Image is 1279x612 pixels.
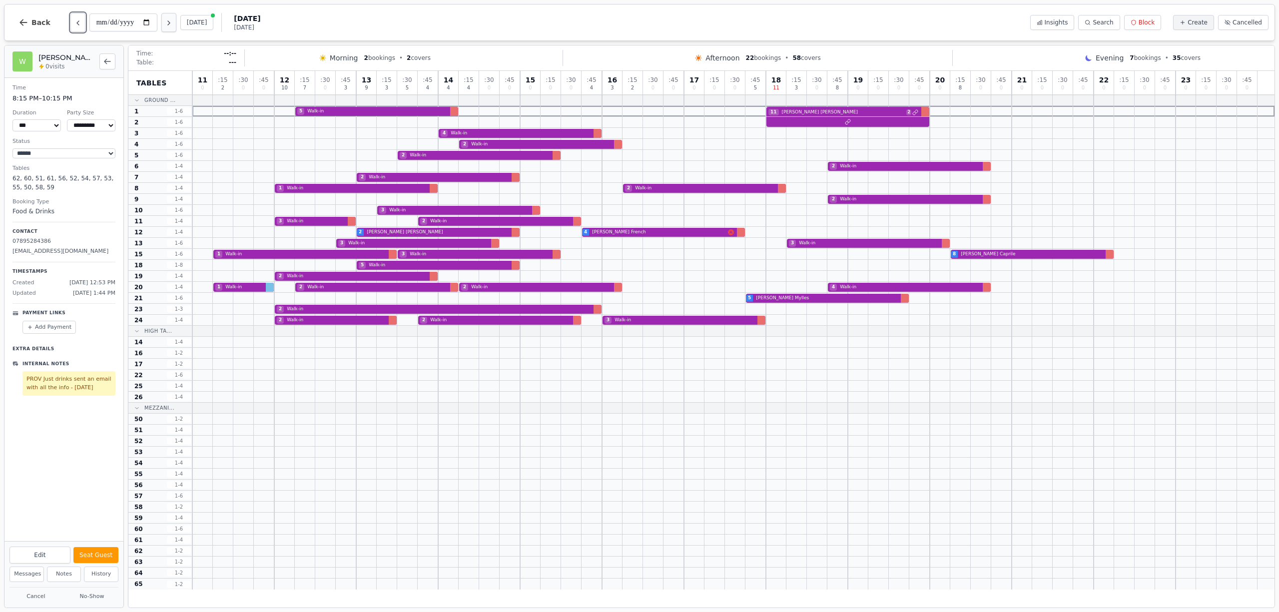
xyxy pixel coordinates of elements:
[167,426,191,434] span: 1 - 4
[12,237,115,246] p: 07895284386
[134,382,143,390] span: 25
[469,141,611,148] span: Walk-in
[324,85,327,90] span: 0
[364,54,368,61] span: 2
[587,77,596,83] span: : 45
[709,77,719,83] span: : 15
[84,567,118,582] button: History
[73,289,115,298] span: [DATE] 1:44 PM
[830,163,837,170] span: 2
[979,85,982,90] span: 0
[1041,85,1044,90] span: 0
[1017,76,1027,83] span: 21
[167,162,191,170] span: 1 - 4
[1164,85,1167,90] span: 0
[134,250,143,258] span: 15
[359,229,362,236] span: 2
[161,13,176,32] button: Next day
[167,129,191,137] span: 1 - 6
[338,240,345,247] span: 3
[566,77,576,83] span: : 30
[838,163,980,170] span: Walk-in
[792,54,820,62] span: covers
[754,295,898,302] span: [PERSON_NAME] Mylles
[526,76,535,83] span: 15
[305,108,447,115] span: Walk-in
[976,77,985,83] span: : 30
[797,240,939,247] span: Walk-in
[1201,77,1211,83] span: : 15
[748,295,751,302] span: 5
[12,289,36,298] span: Updated
[1082,85,1085,90] span: 0
[134,415,143,423] span: 50
[180,15,214,30] button: [DATE]
[167,151,191,159] span: 1 - 6
[167,184,191,192] span: 1 - 4
[167,305,191,313] span: 1 - 3
[144,327,172,335] span: High Ta...
[959,85,962,90] span: 8
[713,85,716,90] span: 0
[1058,77,1067,83] span: : 30
[408,251,550,258] span: Walk-in
[362,76,371,83] span: 13
[464,77,473,83] span: : 15
[167,217,191,225] span: 1 - 4
[320,77,330,83] span: : 30
[12,207,115,216] dd: Food & Drinks
[505,77,514,83] span: : 45
[359,174,366,181] span: 2
[12,247,115,256] p: [EMAIL_ADDRESS][DOMAIN_NAME]
[223,251,386,258] span: Walk-in
[277,218,284,225] span: 3
[367,262,509,269] span: Walk-in
[10,10,58,34] button: Back
[791,77,801,83] span: : 15
[224,49,236,57] span: --:--
[768,109,779,116] span: 11
[1165,54,1169,62] span: •
[285,306,591,313] span: Walk-in
[853,76,863,83] span: 19
[22,361,69,368] p: Internal Notes
[144,96,176,104] span: Ground ...
[906,109,911,115] span: 2
[1037,77,1047,83] span: : 15
[838,196,980,203] span: Walk-in
[167,206,191,214] span: 1 - 6
[1093,18,1113,26] span: Search
[12,174,115,192] dd: 62, 60, 51, 61, 56, 52, 54, 57, 53, 55, 50, 58, 59
[628,77,637,83] span: : 15
[134,338,143,346] span: 14
[897,85,900,90] span: 0
[167,338,191,346] span: 1 - 4
[305,284,447,291] span: Walk-in
[426,85,429,90] span: 4
[1130,54,1161,62] span: bookings
[277,273,284,280] span: 2
[938,85,941,90] span: 0
[1173,54,1181,61] span: 35
[408,152,550,159] span: Walk-in
[277,185,284,192] span: 1
[508,85,511,90] span: 0
[467,85,470,90] span: 4
[406,85,409,90] span: 5
[953,251,956,258] span: 8
[281,85,288,90] span: 10
[633,185,775,192] span: Walk-in
[277,317,284,324] span: 2
[1119,77,1129,83] span: : 15
[836,85,839,90] span: 8
[134,107,138,115] span: 1
[134,316,143,324] span: 24
[134,239,143,247] span: 13
[134,162,138,170] span: 6
[167,360,191,368] span: 1 - 2
[730,77,739,83] span: : 30
[1188,18,1208,26] span: Create
[1078,77,1088,83] span: : 45
[47,567,81,582] button: Notes
[134,184,138,192] span: 8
